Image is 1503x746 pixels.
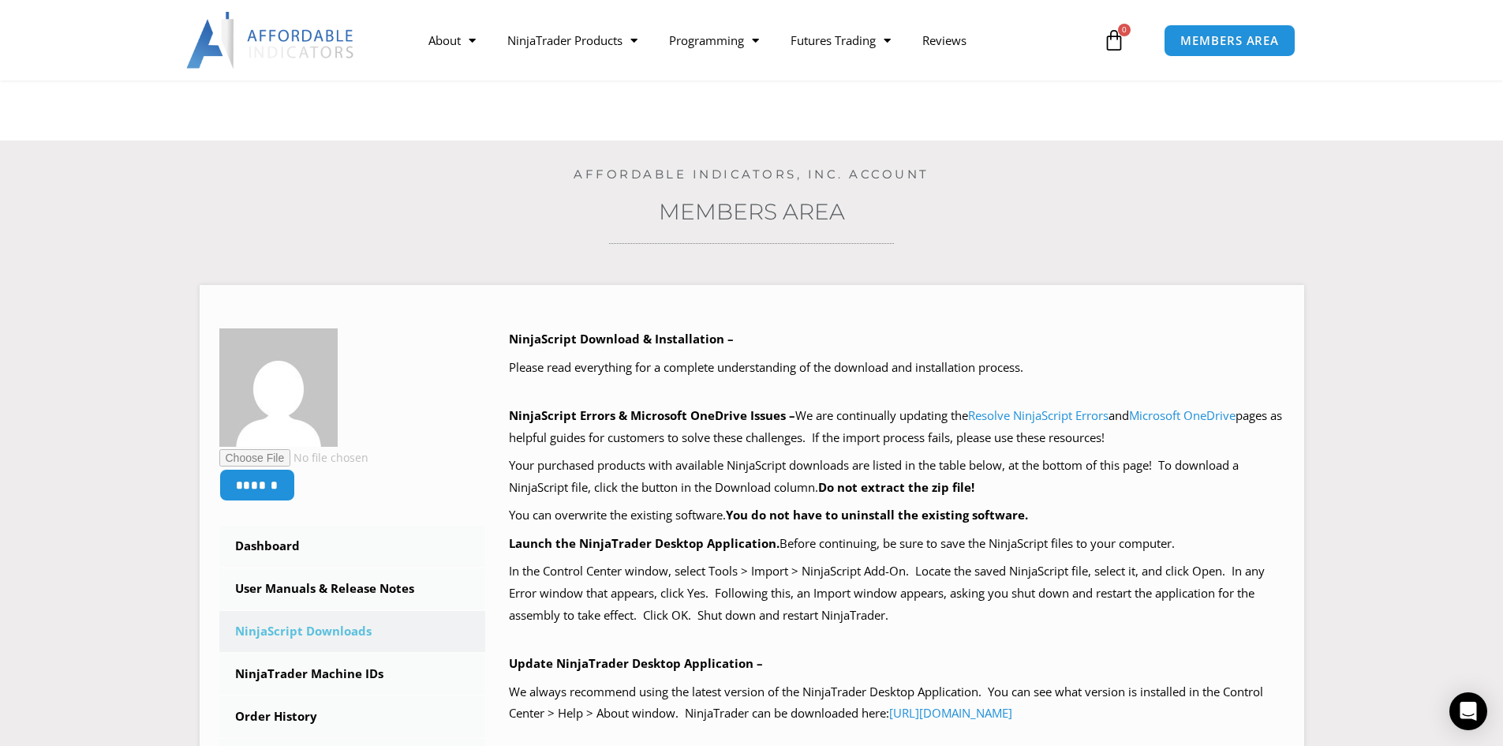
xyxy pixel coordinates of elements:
a: User Manuals & Release Notes [219,568,486,609]
b: NinjaScript Download & Installation – [509,331,734,347]
b: Do not extract the zip file! [818,479,974,495]
p: Your purchased products with available NinjaScript downloads are listed in the table below, at th... [509,455,1284,499]
a: Order History [219,696,486,737]
div: Open Intercom Messenger [1449,692,1487,730]
img: LogoAI | Affordable Indicators – NinjaTrader [186,12,356,69]
b: You do not have to uninstall the existing software. [726,507,1028,523]
a: MEMBERS AREA [1164,24,1295,57]
a: 0 [1079,17,1149,63]
b: NinjaScript Errors & Microsoft OneDrive Issues – [509,407,795,423]
a: Affordable Indicators, Inc. Account [574,167,929,182]
p: Before continuing, be sure to save the NinjaScript files to your computer. [509,533,1284,555]
p: Please read everything for a complete understanding of the download and installation process. [509,357,1284,379]
img: ff8436ab25776e5d46c0bc07dc1660d60508d7bc6911210506c0688b2c2df9f4 [219,328,338,447]
nav: Menu [413,22,1099,58]
span: MEMBERS AREA [1180,35,1279,47]
a: Programming [653,22,775,58]
p: In the Control Center window, select Tools > Import > NinjaScript Add-On. Locate the saved NinjaS... [509,560,1284,627]
a: About [413,22,492,58]
a: Microsoft OneDrive [1129,407,1236,423]
a: Dashboard [219,526,486,567]
b: Update NinjaTrader Desktop Application – [509,655,763,671]
p: We are continually updating the and pages as helpful guides for customers to solve these challeng... [509,405,1284,449]
a: Reviews [907,22,982,58]
a: Members Area [659,198,845,225]
p: We always recommend using the latest version of the NinjaTrader Desktop Application. You can see ... [509,681,1284,725]
a: NinjaScript Downloads [219,611,486,652]
span: 0 [1118,24,1131,36]
a: Futures Trading [775,22,907,58]
a: NinjaTrader Products [492,22,653,58]
a: [URL][DOMAIN_NAME] [889,705,1012,721]
b: Launch the NinjaTrader Desktop Application. [509,535,780,551]
a: NinjaTrader Machine IDs [219,654,486,695]
a: Resolve NinjaScript Errors [968,407,1109,423]
p: You can overwrite the existing software. [509,504,1284,527]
